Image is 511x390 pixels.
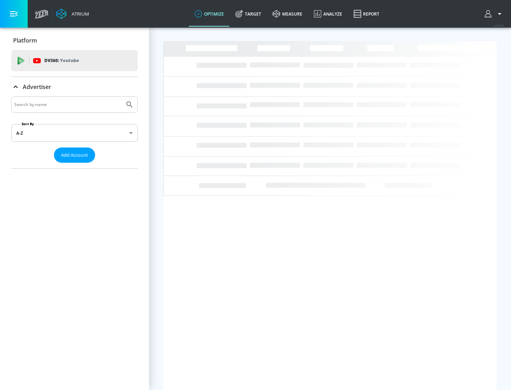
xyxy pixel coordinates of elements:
[494,23,504,27] span: v 4.24.0
[230,1,267,27] a: Target
[11,124,138,142] div: A-Z
[44,57,79,65] p: DV360:
[23,83,51,91] p: Advertiser
[189,1,230,27] a: optimize
[20,122,35,126] label: Sort By
[11,50,138,71] div: DV360: Youtube
[54,147,95,163] button: Add Account
[69,11,89,17] div: Atrium
[11,163,138,168] nav: list of Advertiser
[308,1,348,27] a: Analyze
[14,100,122,109] input: Search by name
[11,30,138,50] div: Platform
[61,151,88,159] span: Add Account
[13,37,37,44] p: Platform
[267,1,308,27] a: measure
[348,1,385,27] a: Report
[11,96,138,168] div: Advertiser
[56,9,89,19] a: Atrium
[11,77,138,97] div: Advertiser
[60,57,79,64] p: Youtube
